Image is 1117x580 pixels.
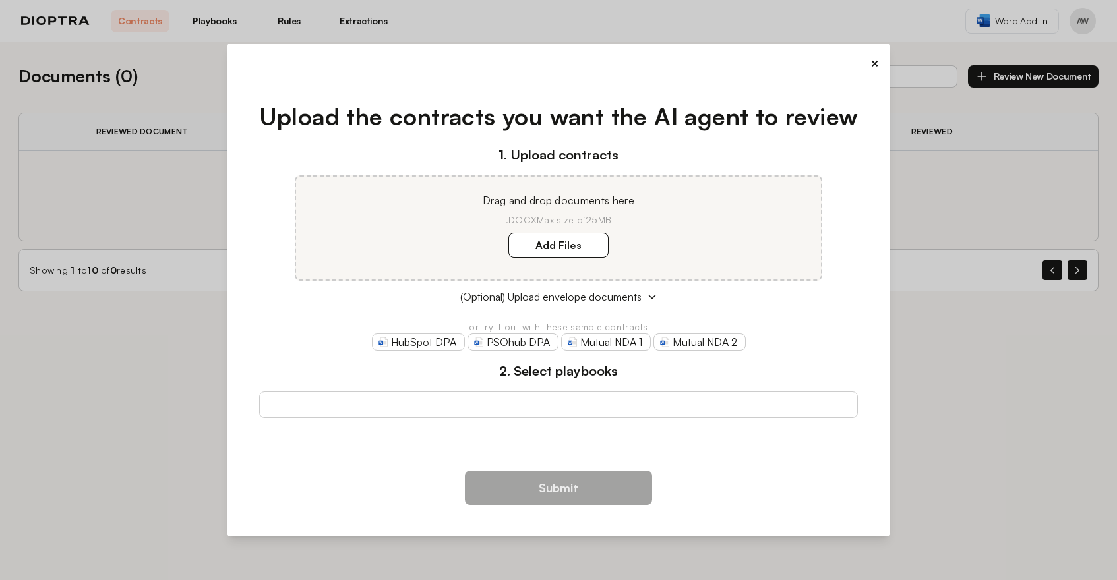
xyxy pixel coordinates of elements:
label: Add Files [508,233,609,258]
a: PSOhub DPA [468,333,558,351]
button: (Optional) Upload envelope documents [259,289,859,304]
p: Drag and drop documents here [312,192,805,208]
p: or try it out with these sample contracts [259,320,859,333]
button: Submit [465,471,652,505]
p: .DOCX Max size of 25MB [312,214,805,227]
a: HubSpot DPA [372,333,465,351]
h3: 1. Upload contracts [259,145,859,165]
h1: Upload the contracts you want the AI agent to review [259,99,859,134]
h3: 2. Select playbooks [259,361,859,381]
a: Mutual NDA 2 [653,333,746,351]
button: × [870,54,879,72]
span: (Optional) Upload envelope documents [460,289,642,304]
a: Mutual NDA 1 [561,333,651,351]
